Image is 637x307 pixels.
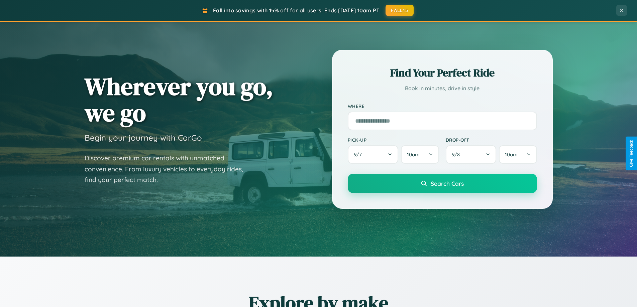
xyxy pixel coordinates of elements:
[499,145,537,164] button: 10am
[85,133,202,143] h3: Begin your journey with CarGo
[348,174,537,193] button: Search Cars
[505,151,518,158] span: 10am
[348,145,399,164] button: 9/7
[213,7,381,14] span: Fall into savings with 15% off for all users! Ends [DATE] 10am PT.
[446,137,537,143] label: Drop-off
[85,73,273,126] h1: Wherever you go, we go
[354,151,365,158] span: 9 / 7
[452,151,463,158] span: 9 / 8
[431,180,464,187] span: Search Cars
[85,153,252,185] p: Discover premium car rentals with unmatched convenience. From luxury vehicles to everyday rides, ...
[386,5,414,16] button: FALL15
[348,65,537,80] h2: Find Your Perfect Ride
[629,140,634,167] div: Give Feedback
[446,145,497,164] button: 9/8
[407,151,420,158] span: 10am
[348,137,439,143] label: Pick-up
[401,145,439,164] button: 10am
[348,103,537,109] label: Where
[348,84,537,93] p: Book in minutes, drive in style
